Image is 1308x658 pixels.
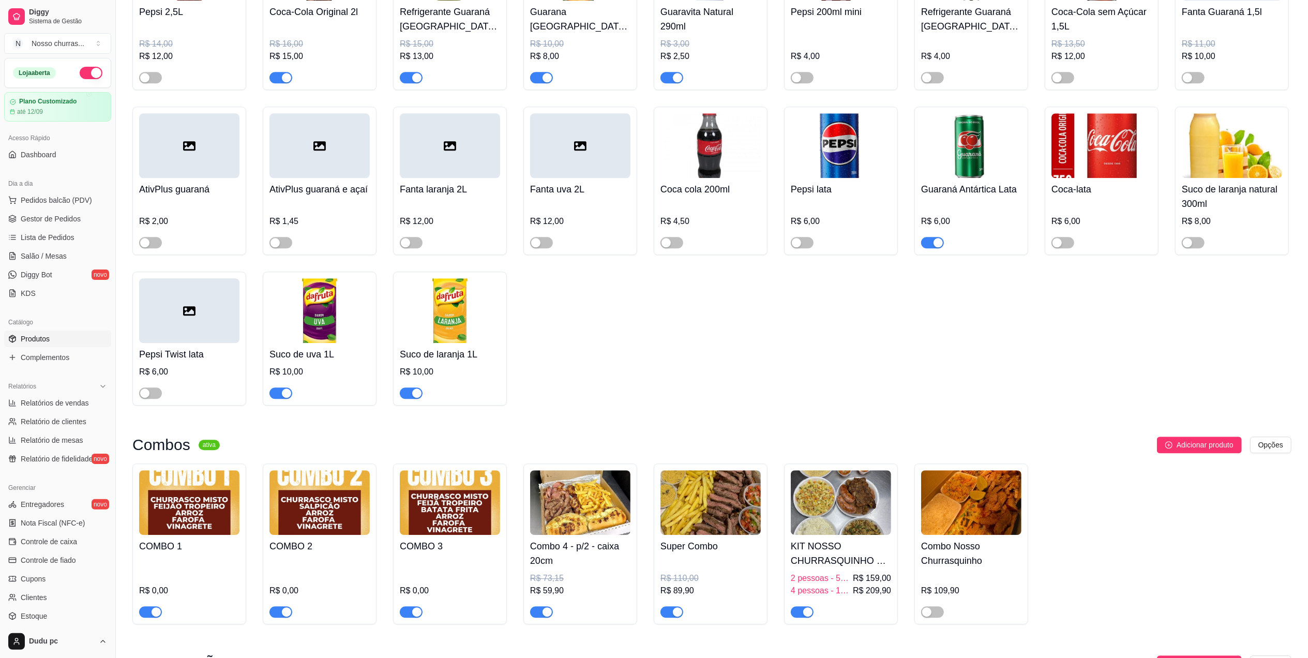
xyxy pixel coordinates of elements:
[791,470,891,535] img: product-image
[21,352,69,363] span: Complementos
[21,232,74,243] span: Lista de Pedidos
[921,5,1021,34] h4: Refrigerante Guaraná [GEOGRAPHIC_DATA] 200ml
[21,611,47,621] span: Estoque
[4,285,111,302] a: KDS
[269,470,370,535] img: product-image
[1258,439,1283,451] span: Opções
[400,347,500,362] h4: Suco de laranja 1L
[921,50,1021,63] div: R$ 4,00
[139,366,239,378] div: R$ 6,00
[21,334,50,344] span: Produtos
[1051,50,1152,63] div: R$ 12,00
[13,38,23,49] span: N
[791,50,891,63] div: R$ 4,00
[4,533,111,550] a: Controle de caixa
[791,113,891,178] img: product-image
[4,92,111,122] a: Plano Customizadoaté 12/09
[21,499,64,510] span: Entregadores
[139,585,239,597] div: R$ 0,00
[21,149,56,160] span: Dashboard
[4,552,111,569] a: Controle de fiado
[269,347,370,362] h4: Suco de uva 1L
[660,38,761,50] div: R$ 3,00
[400,470,500,535] img: product-image
[21,214,81,224] span: Gestor de Pedidos
[4,608,111,624] a: Estoque
[1182,215,1282,228] div: R$ 8,00
[4,4,111,29] a: DiggySistema de Gestão
[21,454,93,464] span: Relatório de fidelidade
[1182,182,1282,211] h4: Suco de laranja natural 300ml
[660,113,761,178] img: product-image
[4,496,111,513] a: Entregadoresnovo
[791,572,851,585] span: 2 pessoas - 500g de Churrasco
[4,266,111,283] a: Diggy Botnovo
[791,182,891,197] h4: Pepsi lata
[21,574,46,584] span: Cupons
[660,50,761,63] div: R$ 2,50
[530,38,630,50] div: R$ 10,00
[17,108,43,116] article: até 12/09
[4,413,111,430] a: Relatório de clientes
[530,539,630,568] h4: Combo 4 - p/2 - caixa 20cm
[269,5,370,19] h4: Coca-Cola Original 2l
[269,182,370,197] h4: AtivPlus guaraná e açaí
[139,539,239,554] h4: COMBO 1
[921,585,1021,597] div: R$ 109,90
[853,585,891,597] span: R$ 209,90
[21,251,67,261] span: Salão / Mesas
[660,470,761,535] img: product-image
[921,470,1021,535] img: product-image
[29,17,107,25] span: Sistema de Gestão
[269,38,370,50] div: R$ 16,00
[1051,5,1152,34] h4: Coca-Cola sem Açúcar 1,5L
[1182,5,1282,19] h4: Fanta Guaraná 1,5l
[660,539,761,554] h4: Super Combo
[4,571,111,587] a: Cupons
[139,5,239,19] h4: Pepsi 2,5L
[21,555,76,565] span: Controle de fiado
[530,585,630,597] div: R$ 59,90
[530,50,630,63] div: R$ 8,00
[400,50,500,63] div: R$ 13,00
[1177,439,1234,451] span: Adicionar produto
[400,38,500,50] div: R$ 15,00
[21,592,47,603] span: Clientes
[1051,113,1152,178] img: product-image
[139,38,239,50] div: R$ 14,00
[269,585,370,597] div: R$ 0,00
[4,146,111,163] a: Dashboard
[1250,437,1291,453] button: Opções
[660,572,761,585] div: R$ 110,00
[530,470,630,535] img: product-image
[1051,215,1152,228] div: R$ 6,00
[921,215,1021,228] div: R$ 6,00
[400,585,500,597] div: R$ 0,00
[530,572,630,585] div: R$ 73,15
[400,366,500,378] div: R$ 10,00
[791,539,891,568] h4: KIT NOSSO CHURRASQUINHO + COCA COLA 1,5L GRATIS
[4,130,111,146] div: Acesso Rápido
[21,435,83,445] span: Relatório de mesas
[139,50,239,63] div: R$ 12,00
[4,175,111,192] div: Dia a dia
[530,215,630,228] div: R$ 12,00
[921,182,1021,197] h4: Guaraná Antártica Lata
[1182,38,1282,50] div: R$ 11,00
[139,347,239,362] h4: Pepsi Twist lata
[139,215,239,228] div: R$ 2,00
[269,50,370,63] div: R$ 15,00
[139,182,239,197] h4: AtivPlus guaraná
[21,398,89,408] span: Relatórios de vendas
[21,536,77,547] span: Controle de caixa
[400,539,500,554] h4: COMBO 3
[4,331,111,347] a: Produtos
[4,314,111,331] div: Catálogo
[21,288,36,298] span: KDS
[1051,182,1152,197] h4: Coca-lata
[853,572,891,585] span: R$ 159,00
[269,539,370,554] h4: COMBO 2
[1051,38,1152,50] div: R$ 13,50
[921,539,1021,568] h4: Combo Nosso Churrasquinho
[1182,50,1282,63] div: R$ 10,00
